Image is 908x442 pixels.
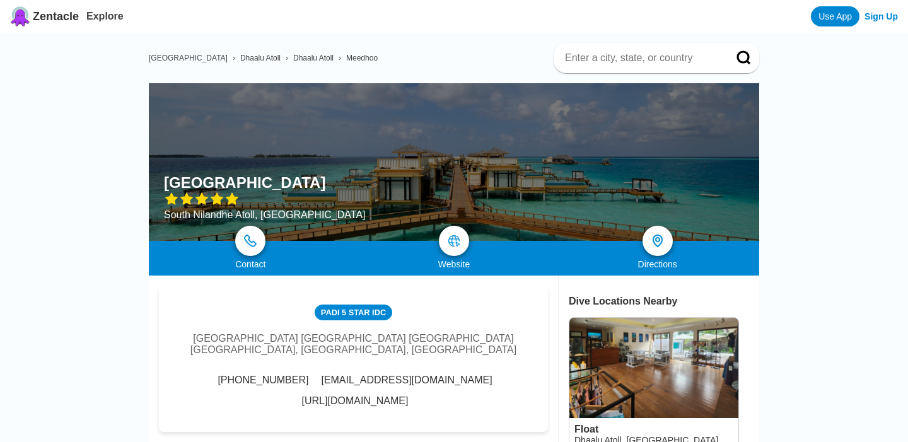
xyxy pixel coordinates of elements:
[33,10,79,23] span: Zentacle
[811,6,859,26] a: Use App
[10,6,79,26] a: Zentacle logoZentacle
[315,305,392,320] div: PADI 5 Star IDC
[564,52,719,64] input: Enter a city, state, or country
[346,54,378,62] a: Meedhoo
[569,296,759,307] div: Dive Locations Nearby
[448,235,460,247] img: map
[339,54,341,62] span: ›
[10,6,30,26] img: Zentacle logo
[178,333,529,356] div: [GEOGRAPHIC_DATA] [GEOGRAPHIC_DATA] [GEOGRAPHIC_DATA] [GEOGRAPHIC_DATA], [GEOGRAPHIC_DATA], [GEOG...
[218,375,308,386] span: [PHONE_NUMBER]
[233,54,235,62] span: ›
[864,11,898,21] a: Sign Up
[244,235,257,247] img: phone
[149,54,228,62] a: [GEOGRAPHIC_DATA]
[352,259,556,269] div: Website
[556,259,759,269] div: Directions
[439,226,469,256] a: map
[149,259,352,269] div: Contact
[286,54,288,62] span: ›
[302,395,409,407] a: [URL][DOMAIN_NAME]
[643,226,673,256] a: directions
[240,54,281,62] a: Dhaalu Atoll
[164,209,366,221] div: South Nilandhe Atoll, [GEOGRAPHIC_DATA]
[164,174,325,192] h1: [GEOGRAPHIC_DATA]
[321,375,492,386] span: [EMAIL_ADDRESS][DOMAIN_NAME]
[650,233,665,248] img: directions
[86,11,124,21] a: Explore
[293,54,334,62] a: Dhaalu Atoll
